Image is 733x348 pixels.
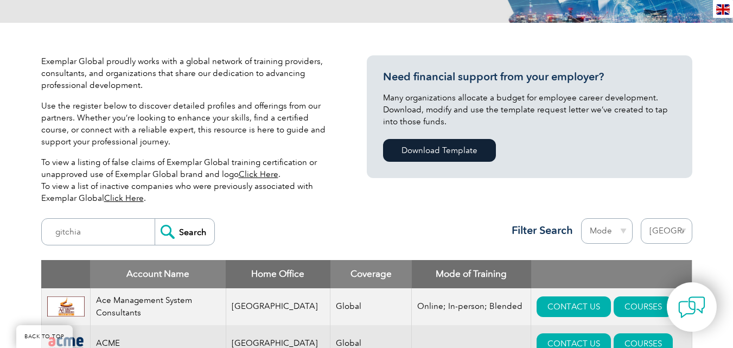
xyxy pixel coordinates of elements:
[383,139,496,162] a: Download Template
[155,219,214,245] input: Search
[104,193,144,203] a: Click Here
[47,296,85,317] img: 306afd3c-0a77-ee11-8179-000d3ae1ac14-logo.jpg
[505,224,573,237] h3: Filter Search
[412,288,531,325] td: Online; In-person; Blended
[41,55,334,91] p: Exemplar Global proudly works with a global network of training providers, consultants, and organ...
[226,260,330,288] th: Home Office: activate to sort column ascending
[41,100,334,148] p: Use the register below to discover detailed profiles and offerings from our partners. Whether you...
[330,260,412,288] th: Coverage: activate to sort column ascending
[330,288,412,325] td: Global
[90,288,226,325] td: Ace Management System Consultants
[16,325,73,348] a: BACK TO TOP
[41,156,334,204] p: To view a listing of false claims of Exemplar Global training certification or unapproved use of ...
[90,260,226,288] th: Account Name: activate to sort column descending
[383,92,676,128] p: Many organizations allocate a budget for employee career development. Download, modify and use th...
[614,296,673,317] a: COURSES
[678,294,705,321] img: contact-chat.png
[239,169,278,179] a: Click Here
[226,288,330,325] td: [GEOGRAPHIC_DATA]
[537,296,611,317] a: CONTACT US
[383,70,676,84] h3: Need financial support from your employer?
[531,260,692,288] th: : activate to sort column ascending
[412,260,531,288] th: Mode of Training: activate to sort column ascending
[716,4,730,15] img: en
